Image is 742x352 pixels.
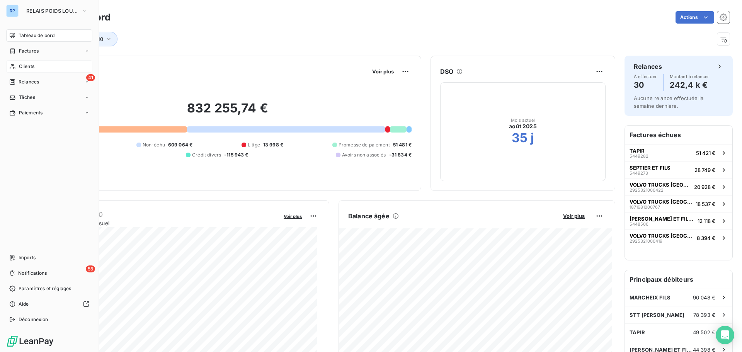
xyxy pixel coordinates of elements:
[6,282,92,295] a: Paramètres et réglages
[26,8,78,14] span: RELAIS POIDS LOURDS AUVERGNE
[19,254,36,261] span: Imports
[625,270,732,289] h6: Principaux débiteurs
[6,29,92,42] a: Tableau de bord
[6,76,92,88] a: 41Relances
[716,326,734,344] div: Open Intercom Messenger
[630,154,648,158] span: 5449282
[19,109,43,116] span: Paiements
[6,45,92,57] a: Factures
[19,285,71,292] span: Paramètres et réglages
[86,265,95,272] span: 55
[19,48,39,54] span: Factures
[440,67,453,76] h6: DSO
[339,141,390,148] span: Promesse de paiement
[634,95,703,109] span: Aucune relance effectuée la semaine dernière.
[625,126,732,144] h6: Factures échues
[281,213,304,219] button: Voir plus
[6,252,92,264] a: Imports
[634,74,657,79] span: À effectuer
[511,118,535,122] span: Mois actuel
[44,219,278,227] span: Chiffre d'affaires mensuel
[19,301,29,308] span: Aide
[630,165,671,171] span: SEPTIER ET FILS
[6,298,92,310] a: Aide
[625,195,732,212] button: VOLVO TRUCKS [GEOGRAPHIC_DATA]-VTF187168100076718 537 €
[630,188,664,192] span: 2925321000422
[630,329,645,335] span: TAPIR
[625,144,732,161] button: TAPIR544928251 421 €
[6,107,92,119] a: Paiements
[694,184,715,190] span: 20 928 €
[625,161,732,178] button: SEPTIER ET FILS544927328 749 €
[19,94,35,101] span: Tâches
[698,218,715,224] span: 12 118 €
[630,294,671,301] span: MARCHEIX FILS
[693,312,715,318] span: 78 393 €
[634,62,662,71] h6: Relances
[630,148,645,154] span: TAPIR
[694,167,715,173] span: 28 749 €
[389,151,412,158] span: -31 834 €
[630,312,685,318] span: STT [PERSON_NAME]
[44,100,412,124] h2: 832 255,74 €
[19,78,39,85] span: Relances
[6,60,92,73] a: Clients
[393,141,412,148] span: 51 481 €
[342,151,386,158] span: Avoirs non associés
[630,171,648,175] span: 5449273
[531,130,534,146] h2: j
[693,329,715,335] span: 49 502 €
[630,205,660,209] span: 1871681000767
[625,229,732,246] button: VOLVO TRUCKS [GEOGRAPHIC_DATA]-VTF29253210004198 394 €
[6,5,19,17] div: RP
[263,141,283,148] span: 13 998 €
[18,270,47,277] span: Notifications
[168,141,192,148] span: 609 064 €
[693,294,715,301] span: 90 048 €
[696,201,715,207] span: 18 537 €
[630,182,691,188] span: VOLVO TRUCKS [GEOGRAPHIC_DATA]-VTF
[192,151,221,158] span: Crédit divers
[19,316,48,323] span: Déconnexion
[86,74,95,81] span: 41
[512,130,528,146] h2: 35
[143,141,165,148] span: Non-échu
[284,214,302,219] span: Voir plus
[625,212,732,229] button: [PERSON_NAME] ET FILS [PERSON_NAME]544850612 118 €
[563,213,585,219] span: Voir plus
[630,222,648,226] span: 5448506
[630,239,662,243] span: 2925321000419
[6,335,54,347] img: Logo LeanPay
[630,216,694,222] span: [PERSON_NAME] ET FILS [PERSON_NAME]
[19,32,54,39] span: Tableau de bord
[6,91,92,104] a: Tâches
[348,211,390,221] h6: Balance âgée
[670,74,709,79] span: Montant à relancer
[224,151,248,158] span: -115 943 €
[630,199,693,205] span: VOLVO TRUCKS [GEOGRAPHIC_DATA]-VTF
[630,233,694,239] span: VOLVO TRUCKS [GEOGRAPHIC_DATA]-VTF
[370,68,396,75] button: Voir plus
[697,235,715,241] span: 8 394 €
[248,141,260,148] span: Litige
[625,178,732,195] button: VOLVO TRUCKS [GEOGRAPHIC_DATA]-VTF292532100042220 928 €
[670,79,709,91] h4: 242,4 k €
[19,63,34,70] span: Clients
[509,122,536,130] span: août 2025
[561,213,587,219] button: Voir plus
[634,79,657,91] h4: 30
[696,150,715,156] span: 51 421 €
[676,11,714,24] button: Actions
[372,68,394,75] span: Voir plus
